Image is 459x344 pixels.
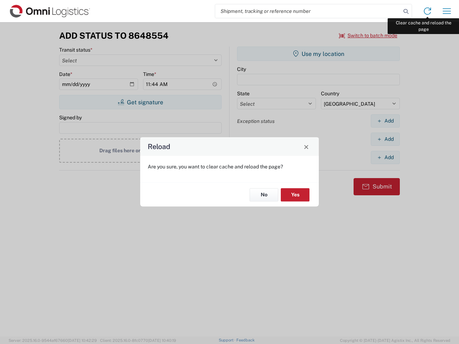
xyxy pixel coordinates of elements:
p: Are you sure, you want to clear cache and reload the page? [148,163,311,170]
button: No [250,188,278,201]
button: Yes [281,188,309,201]
input: Shipment, tracking or reference number [215,4,401,18]
button: Close [301,142,311,152]
h4: Reload [148,142,170,152]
